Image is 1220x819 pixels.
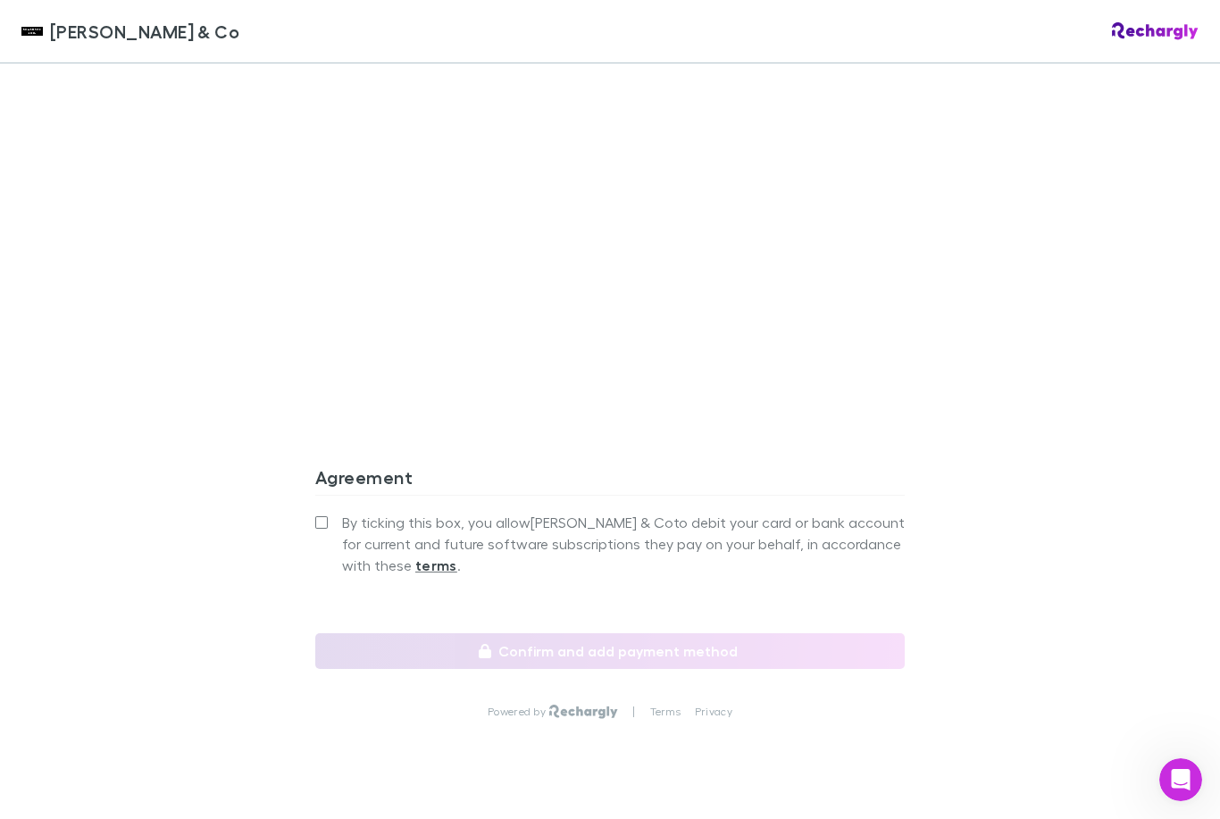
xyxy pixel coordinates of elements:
[50,18,239,45] span: [PERSON_NAME] & Co
[1112,22,1199,40] img: Rechargly Logo
[1159,758,1202,801] iframe: Intercom live chat
[342,512,905,576] span: By ticking this box, you allow [PERSON_NAME] & Co to debit your card or bank account for current ...
[21,21,43,42] img: Shaddock & Co's Logo
[315,466,905,495] h3: Agreement
[549,705,618,719] img: Rechargly Logo
[632,705,635,719] p: |
[315,633,905,669] button: Confirm and add payment method
[488,705,549,719] p: Powered by
[415,556,457,574] strong: terms
[695,705,732,719] a: Privacy
[650,705,681,719] a: Terms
